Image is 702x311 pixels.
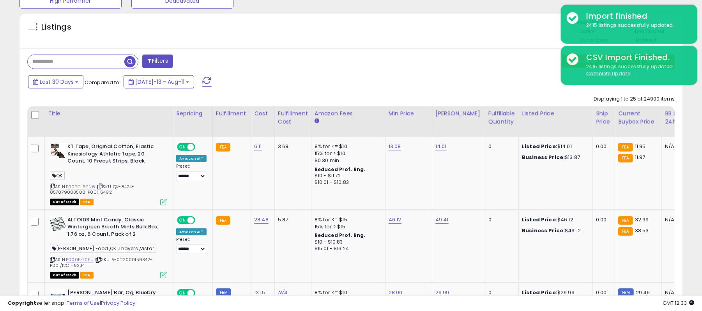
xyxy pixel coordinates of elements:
[522,143,587,150] div: $14.01
[635,216,649,223] span: 32.99
[315,118,319,125] small: Amazon Fees.
[389,216,401,224] a: 46.12
[176,110,209,118] div: Repricing
[80,272,94,279] span: FBA
[50,199,79,205] span: All listings that are currently out of stock and unavailable for purchase on Amazon
[315,223,379,230] div: 15% for > $15
[41,22,71,33] h5: Listings
[278,110,308,126] div: Fulfillment Cost
[142,55,173,68] button: Filters
[67,299,100,307] a: Terms of Use
[135,78,184,86] span: [DATE]-13 - Aug-11
[315,157,379,164] div: $0.30 min
[67,143,162,167] b: KT Tape, Original Cotton, Elastic Kinesiology Athletic Tape, 20 Count, 10 Precut Strips, Black
[50,244,156,253] span: [PERSON_NAME] Food ,QK ,Thayers ,Vistar
[216,110,248,118] div: Fulfillment
[50,184,134,195] span: | SKU: QK-8424-857879003508-P001-6492
[522,154,587,161] div: $13.87
[50,143,167,205] div: ASIN:
[85,79,120,86] span: Compared to:
[522,143,557,150] b: Listed Price:
[389,110,429,118] div: Min Price
[488,216,513,223] div: 0
[315,166,366,173] b: Reduced Prof. Rng.
[254,216,269,224] a: 28.48
[50,216,167,278] div: ASIN:
[50,143,65,159] img: 41z8NEOs2qL._SL40_.jpg
[67,216,162,240] b: ALTOIDS Mint Candy, Classic Wintergreen Breath Mints Bulk Box, 1.76 oz, 6 Count, Pack of 2
[618,154,633,163] small: FBA
[315,246,379,252] div: $15.01 - $16.24
[663,299,694,307] span: 2025-09-11 12:33 GMT
[315,110,382,118] div: Amazon Fees
[8,300,135,307] div: seller snap | |
[315,150,379,157] div: 15% for > $10
[124,75,194,88] button: [DATE]-13 - Aug-11
[488,110,515,126] div: Fulfillable Quantity
[315,216,379,223] div: 8% for <= $15
[522,216,587,223] div: $46.12
[176,155,207,162] div: Amazon AI *
[635,154,645,161] span: 11.97
[80,199,94,205] span: FBA
[315,143,379,150] div: 8% for <= $10
[522,216,557,223] b: Listed Price:
[665,216,691,223] div: N/A
[435,110,482,118] div: [PERSON_NAME]
[178,217,187,223] span: ON
[66,256,94,263] a: B000FKL0EU
[594,95,675,103] div: Displaying 1 to 25 of 24990 items
[254,110,271,118] div: Cost
[48,110,170,118] div: Title
[389,143,401,150] a: 13.08
[522,227,565,234] b: Business Price:
[28,75,83,88] button: Last 30 Days
[586,70,630,77] u: Complete Update
[665,143,691,150] div: N/A
[278,143,305,150] div: 3.68
[315,232,366,239] b: Reduced Prof. Rng.
[580,52,691,63] div: CSV Import Finished.
[315,179,379,186] div: $10.01 - $10.83
[580,22,691,29] div: 2415 listings successfully updated.
[665,110,693,126] div: BB Share 24h.
[8,299,36,307] strong: Copyright
[635,143,646,150] span: 11.95
[580,11,691,22] div: Import finished
[522,110,589,118] div: Listed Price
[176,228,207,235] div: Amazon AI *
[50,256,153,268] span: | SKU: A-022000159342-P001/12CT-6234
[435,143,447,150] a: 14.01
[635,227,649,234] span: 38.53
[596,216,609,223] div: 0.00
[618,216,633,225] small: FBA
[178,144,187,150] span: ON
[176,237,207,254] div: Preset:
[50,216,65,232] img: 51BocZuP+IL._SL40_.jpg
[618,227,633,236] small: FBA
[580,63,691,78] div: 2415 listings successfully updated.
[194,144,207,150] span: OFF
[618,143,633,152] small: FBA
[216,143,230,152] small: FBA
[194,217,207,223] span: OFF
[618,110,658,126] div: Current Buybox Price
[66,184,95,190] a: B002CJ62N6
[522,227,587,234] div: $46.12
[254,143,262,150] a: 6.11
[315,173,379,179] div: $10 - $11.72
[176,164,207,181] div: Preset:
[596,143,609,150] div: 0.00
[522,154,565,161] b: Business Price:
[435,216,449,224] a: 49.41
[596,110,612,126] div: Ship Price
[50,171,65,180] span: QK
[216,216,230,225] small: FBA
[50,272,79,279] span: All listings that are currently out of stock and unavailable for purchase on Amazon
[315,239,379,246] div: $10 - $10.83
[488,143,513,150] div: 0
[101,299,135,307] a: Privacy Policy
[40,78,74,86] span: Last 30 Days
[278,216,305,223] div: 5.87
